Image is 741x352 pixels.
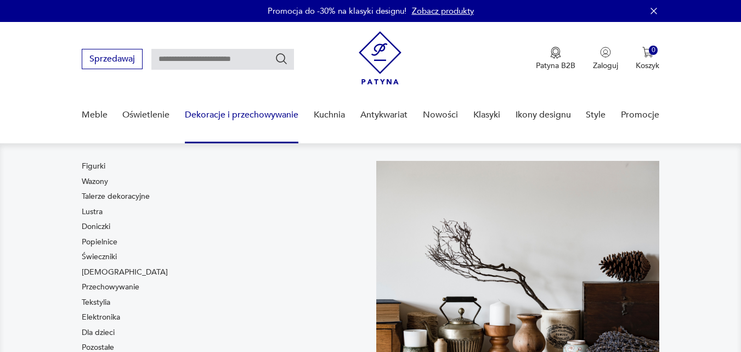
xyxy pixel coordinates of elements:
a: Nowości [423,94,458,136]
a: Meble [82,94,108,136]
img: Ikona koszyka [642,47,653,58]
a: Przechowywanie [82,282,139,293]
a: Ikony designu [516,94,571,136]
button: 0Koszyk [636,47,659,71]
a: Wazony [82,176,108,187]
div: 0 [649,46,658,55]
p: Koszyk [636,60,659,71]
a: Elektronika [82,312,120,323]
a: Tekstylia [82,297,110,308]
img: Patyna - sklep z meblami i dekoracjami vintage [359,31,401,85]
a: Zobacz produkty [412,5,474,16]
button: Szukaj [275,52,288,65]
p: Promocja do -30% na klasyki designu! [268,5,406,16]
a: Dla dzieci [82,327,115,338]
img: Ikona medalu [550,47,561,59]
img: Ikonka użytkownika [600,47,611,58]
a: Talerze dekoracyjne [82,191,150,202]
a: Świeczniki [82,252,117,262]
a: Doniczki [82,221,110,232]
button: Sprzedawaj [82,49,143,69]
a: Sprzedawaj [82,56,143,64]
a: Ikona medaluPatyna B2B [536,47,575,71]
a: Klasyki [473,94,500,136]
a: Oświetlenie [122,94,169,136]
a: Antykwariat [360,94,408,136]
button: Zaloguj [593,47,618,71]
a: Style [586,94,606,136]
a: Figurki [82,161,105,172]
a: Lustra [82,206,103,217]
a: Popielnice [82,237,117,248]
p: Patyna B2B [536,60,575,71]
a: Dekoracje i przechowywanie [185,94,298,136]
a: [DEMOGRAPHIC_DATA] [82,267,168,278]
a: Promocje [621,94,659,136]
button: Patyna B2B [536,47,575,71]
p: Zaloguj [593,60,618,71]
a: Kuchnia [314,94,345,136]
